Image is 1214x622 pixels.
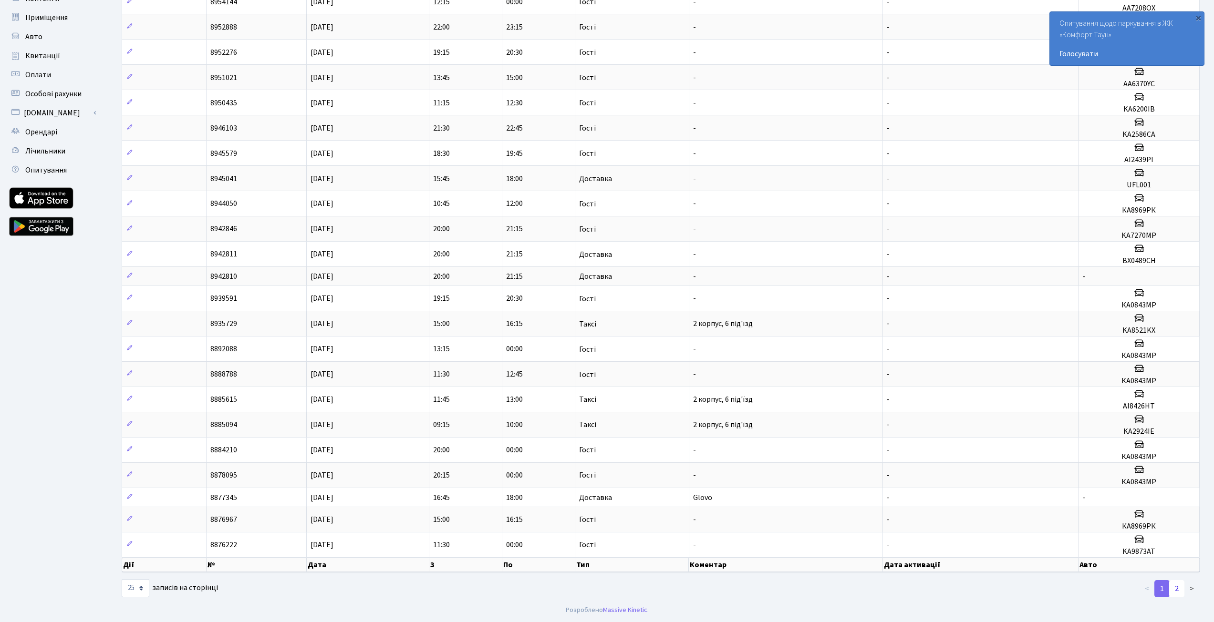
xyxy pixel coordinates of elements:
[311,419,333,430] span: [DATE]
[311,319,333,329] span: [DATE]
[506,271,523,282] span: 21:15
[579,251,612,258] span: Доставка
[506,22,523,32] span: 23:15
[579,421,596,428] span: Таксі
[575,558,689,572] th: Тип
[506,199,523,209] span: 12:00
[210,319,237,329] span: 8935729
[1082,452,1195,461] h5: КА0843МP
[433,319,450,329] span: 15:00
[1193,13,1203,22] div: ×
[693,294,696,304] span: -
[887,492,890,503] span: -
[1082,478,1195,487] h5: КА0843МP
[693,199,696,209] span: -
[433,514,450,525] span: 15:00
[506,294,523,304] span: 20:30
[579,494,612,501] span: Доставка
[579,396,596,403] span: Таксі
[887,22,890,32] span: -
[579,516,596,523] span: Гості
[1169,580,1184,597] a: 2
[1082,547,1195,556] h5: KA9873AT
[210,394,237,405] span: 8885615
[887,369,890,380] span: -
[433,22,450,32] span: 22:00
[311,98,333,108] span: [DATE]
[693,173,696,184] span: -
[693,514,696,525] span: -
[5,161,100,180] a: Опитування
[887,470,890,480] span: -
[5,103,100,122] a: [DOMAIN_NAME]
[1082,492,1085,503] span: -
[25,12,68,23] span: Приміщення
[1082,256,1195,265] h5: ВХ0489СН
[5,8,100,27] a: Приміщення
[579,346,596,353] span: Гості
[506,445,523,455] span: 00:00
[887,98,890,108] span: -
[693,249,696,260] span: -
[25,89,82,99] span: Особові рахунки
[693,492,712,503] span: Glovo
[1082,4,1195,13] h5: AA7208OX
[122,579,149,597] select: записів на сторінці
[429,558,502,572] th: З
[210,148,237,159] span: 8945579
[579,446,596,454] span: Гості
[693,123,696,133] span: -
[1082,130,1195,139] h5: KA2586CA
[887,294,890,304] span: -
[506,47,523,58] span: 20:30
[311,492,333,503] span: [DATE]
[502,558,575,572] th: По
[433,173,450,184] span: 15:45
[1082,427,1195,436] h5: KA2924IE
[210,492,237,503] span: 8877345
[311,514,333,525] span: [DATE]
[210,72,237,83] span: 8951021
[311,394,333,405] span: [DATE]
[1082,301,1195,310] h5: КА0843МP
[506,344,523,355] span: 00:00
[433,224,450,235] span: 20:00
[506,123,523,133] span: 22:45
[25,165,67,175] span: Опитування
[122,579,218,597] label: записів на сторінці
[506,249,523,260] span: 21:15
[25,51,60,61] span: Квитанції
[433,47,450,58] span: 19:15
[210,470,237,480] span: 8878095
[210,540,237,550] span: 8876222
[311,224,333,235] span: [DATE]
[210,294,237,304] span: 8939591
[1082,402,1195,411] h5: AI8426HT
[311,294,333,304] span: [DATE]
[433,369,450,380] span: 11:30
[1082,351,1195,360] h5: КА0843МP
[887,72,890,83] span: -
[210,445,237,455] span: 8884210
[579,320,596,328] span: Таксі
[506,540,523,550] span: 00:00
[693,22,696,32] span: -
[693,224,696,235] span: -
[433,271,450,282] span: 20:00
[207,558,307,572] th: №
[693,47,696,58] span: -
[210,249,237,260] span: 8942811
[311,123,333,133] span: [DATE]
[579,273,612,280] span: Доставка
[693,344,696,355] span: -
[579,175,612,183] span: Доставка
[210,369,237,380] span: 8888788
[506,173,523,184] span: 18:00
[579,200,596,208] span: Гості
[579,471,596,479] span: Гості
[693,271,696,282] span: -
[693,72,696,83] span: -
[25,31,42,42] span: Авто
[5,84,100,103] a: Особові рахунки
[311,271,333,282] span: [DATE]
